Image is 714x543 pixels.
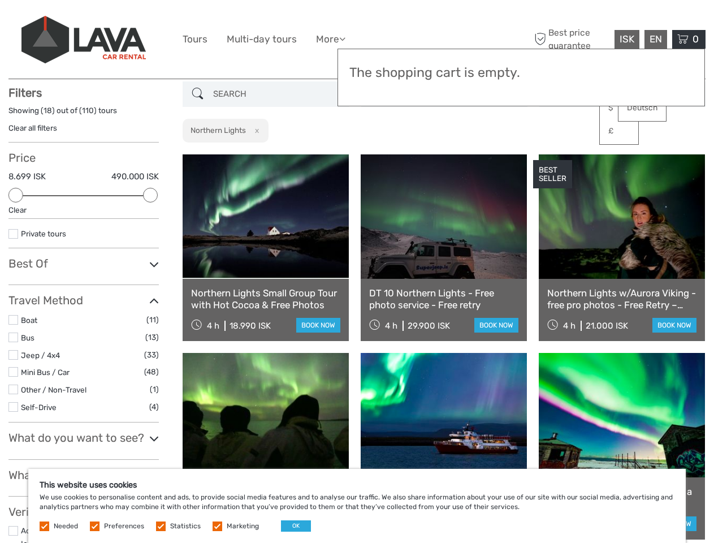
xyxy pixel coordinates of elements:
span: (13) [145,331,159,344]
label: 18 [44,105,52,116]
span: (33) [144,348,159,361]
div: EN [644,30,667,49]
div: We use cookies to personalise content and ads, to provide social media features and to analyse ou... [28,469,686,543]
a: Multi-day tours [227,31,297,48]
a: Bus [21,333,34,342]
a: DT 10 Northern Lights - Free photo service - Free retry [369,287,518,311]
div: 18.990 ISK [230,321,271,331]
a: Self-Drive [21,403,57,412]
a: Clear all filters [8,123,57,132]
a: £ [600,121,638,141]
a: Jeep / 4x4 [21,351,60,360]
span: 0 [691,33,700,45]
label: 490.000 ISK [111,171,159,183]
input: SEARCH [209,84,343,104]
div: BEST SELLER [533,160,572,188]
label: Marketing [227,522,259,531]
h3: What do you want to see? [8,431,159,445]
a: book now [296,318,340,333]
h3: Verified Operators [8,505,159,519]
label: Preferences [104,522,144,531]
strong: Filters [8,86,42,100]
span: ISK [620,33,634,45]
div: 21.000 ISK [586,321,628,331]
h3: The shopping cart is empty. [349,65,693,81]
a: More [316,31,345,48]
span: (4) [149,400,159,413]
h5: This website uses cookies [40,480,674,490]
label: 110 [82,105,94,116]
label: 8.699 ISK [8,171,46,183]
a: Deutsch [618,98,666,118]
h2: Northern Lights [191,126,246,135]
label: Needed [54,522,78,531]
a: Other / Non-Travel [21,385,86,394]
span: 4 h [207,321,219,331]
span: 4 h [563,321,575,331]
div: 29.900 ISK [408,321,450,331]
span: (1) [150,383,159,396]
a: book now [474,318,518,333]
button: Open LiveChat chat widget [130,18,144,31]
span: Best price guarantee [531,27,612,51]
button: x [248,124,263,136]
label: Statistics [170,522,201,531]
div: Showing ( ) out of ( ) tours [8,105,159,123]
span: 4 h [385,321,397,331]
button: OK [281,520,311,532]
div: Clear [8,205,159,216]
a: Mini Bus / Car [21,368,70,377]
h3: What do you want to do? [8,468,159,482]
a: Northern Lights w/Aurora Viking - free pro photos - Free Retry – minibus [547,287,696,311]
a: book now [652,318,696,333]
a: Tours [183,31,207,48]
a: $ [600,98,638,118]
img: 523-13fdf7b0-e410-4b32-8dc9-7907fc8d33f7_logo_big.jpg [21,16,146,63]
a: Private tours [21,229,66,238]
p: We're away right now. Please check back later! [16,20,128,29]
h3: Best Of [8,257,159,270]
h3: Price [8,151,159,165]
a: Northern Lights Small Group Tour with Hot Cocoa & Free Photos [191,287,340,311]
h3: Travel Method [8,294,159,307]
span: (48) [144,365,159,378]
span: (11) [146,313,159,326]
a: Boat [21,316,37,325]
